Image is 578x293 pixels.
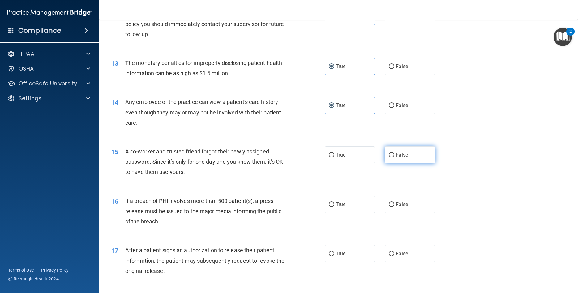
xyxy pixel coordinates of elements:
span: A co-worker and trusted friend forgot their newly assigned password. Since it’s only for one day ... [125,148,283,175]
div: 2 [569,32,572,40]
span: True [336,201,345,207]
span: 17 [111,247,118,254]
span: False [396,152,408,158]
span: Any employee of the practice can view a patient's care history even though they may or may not be... [125,99,281,126]
a: Privacy Policy [41,267,69,273]
span: True [336,102,345,108]
p: OSHA [19,65,34,72]
span: 14 [111,99,118,106]
img: PMB logo [7,6,92,19]
input: False [389,64,394,69]
input: False [389,202,394,207]
span: False [396,63,408,69]
iframe: Drift Widget Chat Controller [471,249,571,274]
span: After a patient signs an authorization to release their patient information, the patient may subs... [125,247,285,274]
span: The monetary penalties for improperly disclosing patient health information can be as high as $1.... [125,60,282,76]
span: True [336,251,345,256]
input: False [389,153,394,157]
p: HIPAA [19,50,34,58]
a: Terms of Use [8,267,34,273]
input: True [329,202,334,207]
button: Open Resource Center, 2 new notifications [554,28,572,46]
span: 13 [111,60,118,67]
input: False [389,103,394,108]
span: True [336,63,345,69]
a: OfficeSafe University [7,80,90,87]
a: OSHA [7,65,90,72]
p: OfficeSafe University [19,80,77,87]
a: HIPAA [7,50,90,58]
h4: Compliance [18,26,61,35]
span: True [336,152,345,158]
a: Settings [7,95,90,102]
span: 15 [111,148,118,156]
input: True [329,252,334,256]
span: False [396,102,408,108]
span: False [396,201,408,207]
input: True [329,153,334,157]
input: False [389,252,394,256]
span: False [396,251,408,256]
span: If a breach of PHI involves more than 500 patient(s), a press release must be issued to the major... [125,198,281,225]
p: Settings [19,95,41,102]
span: If you suspect that someone is violating the practice's privacy policy you should immediately con... [125,10,284,37]
span: Ⓒ Rectangle Health 2024 [8,276,59,282]
input: True [329,64,334,69]
span: 16 [111,198,118,205]
input: True [329,103,334,108]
